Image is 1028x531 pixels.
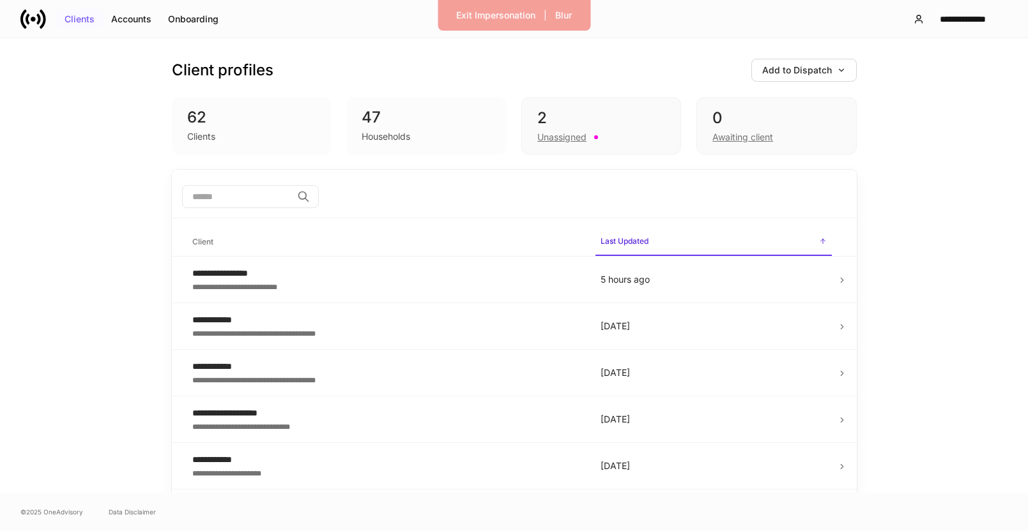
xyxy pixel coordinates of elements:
[168,15,219,24] div: Onboarding
[762,66,846,75] div: Add to Dispatch
[187,229,585,255] span: Client
[362,107,491,128] div: 47
[601,273,827,286] p: 5 hours ago
[187,107,316,128] div: 62
[601,413,827,426] p: [DATE]
[111,15,151,24] div: Accounts
[172,60,273,80] h3: Client profiles
[362,130,410,143] div: Households
[56,9,103,29] button: Clients
[601,320,827,333] p: [DATE]
[448,5,544,26] button: Exit Impersonation
[712,108,840,128] div: 0
[601,366,827,379] p: [DATE]
[65,15,95,24] div: Clients
[537,108,665,128] div: 2
[751,59,857,82] button: Add to Dispatch
[192,236,213,248] h6: Client
[696,97,856,154] div: 0Awaiting client
[537,131,587,144] div: Unassigned
[601,235,648,247] h6: Last Updated
[456,11,535,20] div: Exit Impersonation
[187,130,215,143] div: Clients
[555,11,572,20] div: Blur
[20,507,83,517] span: © 2025 OneAdvisory
[521,97,681,154] div: 2Unassigned
[160,9,227,29] button: Onboarding
[547,5,580,26] button: Blur
[712,131,773,144] div: Awaiting client
[103,9,160,29] button: Accounts
[601,460,827,472] p: [DATE]
[595,228,832,256] span: Last Updated
[109,507,156,517] a: Data Disclaimer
